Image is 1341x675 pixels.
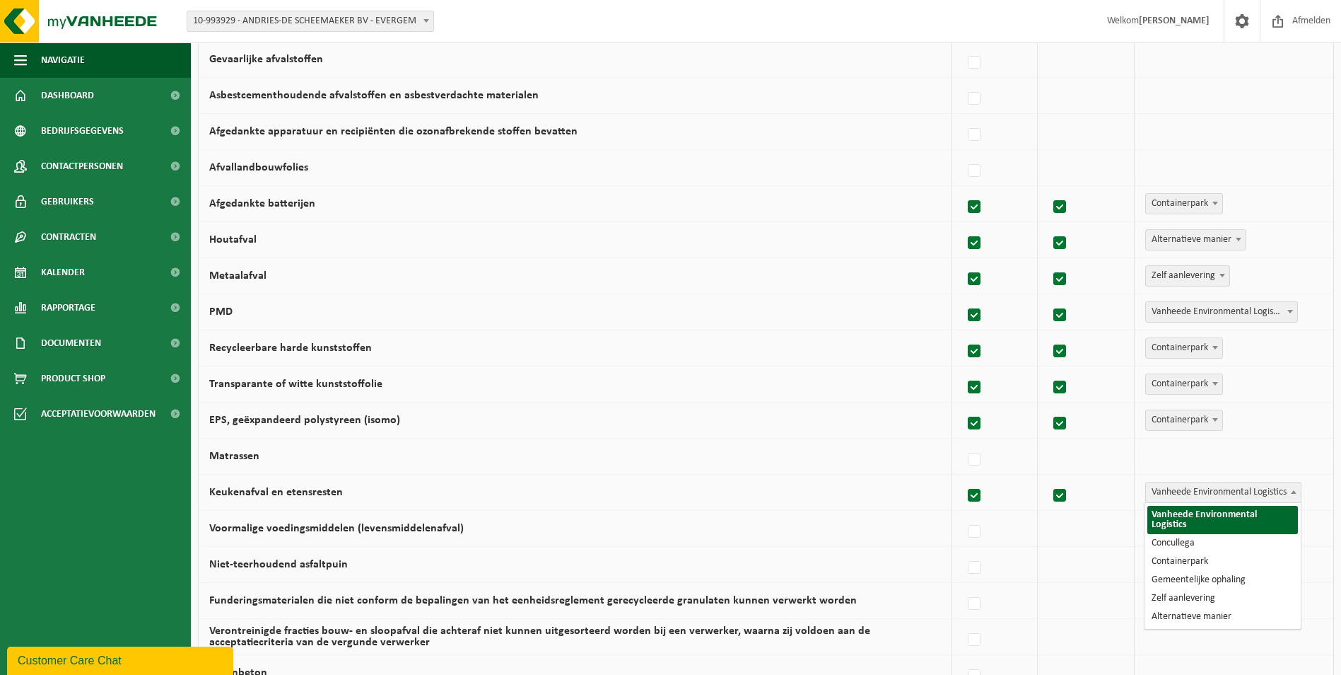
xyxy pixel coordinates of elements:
[1139,16,1210,26] strong: [PERSON_NAME]
[1146,230,1246,250] span: Alternatieve manier
[1145,482,1301,503] span: Vanheede Environmental Logistics
[1145,265,1230,287] span: Zelf aanlevering
[209,198,315,209] label: Afgedankte batterijen
[209,451,259,462] label: Matrassen
[41,149,123,184] span: Contactpersonen
[187,11,433,31] span: 10-993929 - ANDRIES-DE SCHEEMAEKER BV - EVERGEM
[1145,301,1298,323] span: Vanheede Environmental Logistics
[209,126,578,137] label: Afgedankte apparatuur en recipiënten die ozonafbrekende stoffen bevatten
[41,42,85,78] span: Navigatie
[1145,374,1223,395] span: Containerpark
[1147,534,1298,553] li: Concullega
[1147,571,1298,589] li: Gemeentelijke ophaling
[1146,302,1297,322] span: Vanheede Environmental Logistics
[1145,229,1246,250] span: Alternatieve manier
[209,415,400,426] label: EPS, geëxpandeerd polystyreen (isomo)
[1145,337,1223,359] span: Containerpark
[209,523,464,534] label: Voormalige voedingsmiddelen (levensmiddelenafval)
[1147,506,1298,534] li: Vanheede Environmental Logistics
[41,113,124,149] span: Bedrijfsgegevens
[1146,194,1222,214] span: Containerpark
[41,325,101,361] span: Documenten
[41,184,94,219] span: Gebruikers
[41,255,85,290] span: Kalender
[209,595,857,606] label: Funderingsmaterialen die niet conform de bepalingen van het eenheidsreglement gerecycleerde granu...
[41,396,156,432] span: Acceptatievoorwaarden
[7,644,236,675] iframe: chat widget
[1145,410,1223,431] span: Containerpark
[209,54,323,65] label: Gevaarlijke afvalstoffen
[209,162,308,173] label: Afvallandbouwfolies
[41,219,96,255] span: Contracten
[1146,338,1222,358] span: Containerpark
[209,306,233,318] label: PMD
[209,90,539,101] label: Asbestcementhoudende afvalstoffen en asbestverdachte materialen
[209,625,870,648] label: Verontreinigde fracties bouw- en sloopafval die achteraf niet kunnen uitgesorteerd worden bij een...
[1145,193,1223,214] span: Containerpark
[41,290,95,325] span: Rapportage
[41,361,105,396] span: Product Shop
[209,234,257,246] label: Houtafval
[209,270,267,282] label: Metaalafval
[1146,410,1222,430] span: Containerpark
[209,487,343,498] label: Keukenafval en etensresten
[1147,553,1298,571] li: Containerpark
[209,559,348,570] label: Niet-teerhoudend asfaltpuin
[41,78,94,113] span: Dashboard
[1147,589,1298,608] li: Zelf aanlevering
[209,342,372,354] label: Recycleerbare harde kunststoffen
[1147,608,1298,626] li: Alternatieve manier
[1146,483,1301,502] span: Vanheede Environmental Logistics
[1146,266,1229,286] span: Zelf aanlevering
[209,379,382,390] label: Transparante of witte kunststoffolie
[187,11,434,32] span: 10-993929 - ANDRIES-DE SCHEEMAEKER BV - EVERGEM
[1146,374,1222,394] span: Containerpark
